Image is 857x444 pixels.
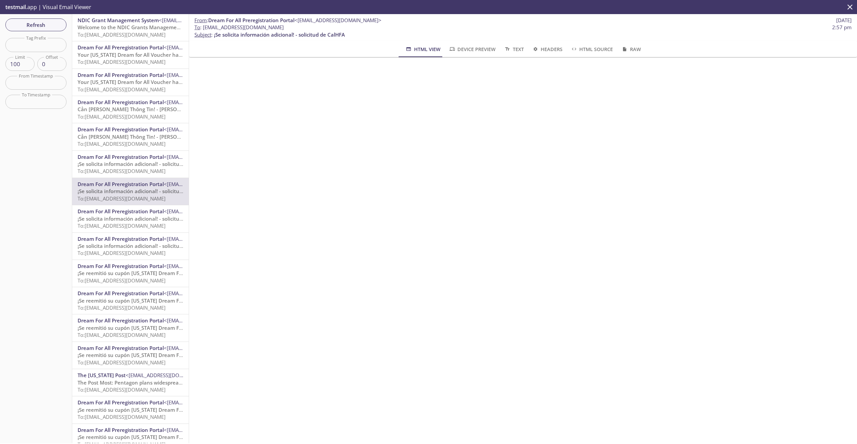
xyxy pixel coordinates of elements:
span: <[EMAIL_ADDRESS][DOMAIN_NAME]> [164,99,251,105]
span: To: [EMAIL_ADDRESS][DOMAIN_NAME] [78,195,166,202]
span: testmail [5,3,26,11]
span: To: [EMAIL_ADDRESS][DOMAIN_NAME] [78,31,166,38]
div: Dream For All Preregistration Portal<[EMAIL_ADDRESS][DOMAIN_NAME]>Your [US_STATE] Dream for All V... [72,41,189,68]
span: Dream For All Preregistration Portal [78,208,164,215]
span: The Post Most: Pentagon plans widespread random polygraphs, NDAs to stanch leaks [78,379,284,386]
span: From [194,17,207,24]
span: To: [EMAIL_ADDRESS][DOMAIN_NAME] [78,86,166,93]
span: HTML Source [571,45,613,53]
div: Dream For All Preregistration Portal<[EMAIL_ADDRESS][DOMAIN_NAME]>¡Se reemitió su cupón [US_STATE... [72,342,189,369]
div: Dream For All Preregistration Portal<[EMAIL_ADDRESS][DOMAIN_NAME]>Your [US_STATE] Dream for All V... [72,69,189,96]
span: <[EMAIL_ADDRESS][DOMAIN_NAME]> [164,153,251,160]
span: Your [US_STATE] Dream for All Voucher has been Issued! [78,79,213,85]
div: Dream For All Preregistration Portal<[EMAIL_ADDRESS][DOMAIN_NAME]>¡Se solicita información adicio... [72,151,189,178]
span: <[EMAIL_ADDRESS][DOMAIN_NAME]> [295,17,381,24]
div: Dream For All Preregistration Portal<[EMAIL_ADDRESS][DOMAIN_NAME]>¡Se solicita información adicio... [72,178,189,205]
span: NDIC Grant Management System [78,17,159,24]
span: Dream For All Preregistration Portal [78,126,164,133]
div: Dream For All Preregistration Portal<[EMAIL_ADDRESS][DOMAIN_NAME]>¡Se solicita información adicio... [72,205,189,232]
span: To: [EMAIL_ADDRESS][DOMAIN_NAME] [78,58,166,65]
span: The [US_STATE] Post [78,372,126,379]
button: Refresh [5,18,66,31]
span: <[EMAIL_ADDRESS][DOMAIN_NAME]> [164,208,251,215]
span: To: [EMAIL_ADDRESS][DOMAIN_NAME] [78,331,166,338]
span: : [EMAIL_ADDRESS][DOMAIN_NAME] [194,24,284,31]
span: To: [EMAIL_ADDRESS][DOMAIN_NAME] [78,140,166,147]
span: <[EMAIL_ADDRESS][DOMAIN_NAME]> [164,44,251,51]
span: ¡Se solicita información adicional! - solicitud de CalHFA [78,242,209,249]
span: ¡Se reemitió su cupón [US_STATE] Dream For All! [78,270,193,276]
span: <[EMAIL_ADDRESS][DOMAIN_NAME]> [164,290,251,297]
span: Dream For All Preregistration Portal [78,290,164,297]
span: ¡Se reemitió su cupón [US_STATE] Dream For All! [78,324,193,331]
span: ¡Se solicita información adicional! - solicitud de CalHFA [78,161,209,167]
span: Dream For All Preregistration Portal [78,99,164,105]
div: Dream For All Preregistration Portal<[EMAIL_ADDRESS][DOMAIN_NAME]>¡Se reemitió su cupón [US_STATE... [72,396,189,423]
span: To: [EMAIL_ADDRESS][DOMAIN_NAME] [78,413,166,420]
div: The [US_STATE] Post<[EMAIL_ADDRESS][DOMAIN_NAME]>The Post Most: Pentagon plans widespread random ... [72,369,189,396]
span: Dream For All Preregistration Portal [78,317,164,324]
span: To: [EMAIL_ADDRESS][DOMAIN_NAME] [78,304,166,311]
span: <[EMAIL_ADDRESS][DOMAIN_NAME]> [164,235,251,242]
span: Dream For All Preregistration Portal [78,263,164,269]
span: Dream For All Preregistration Portal [78,235,164,242]
span: Dream For All Preregistration Portal [78,153,164,160]
div: Dream For All Preregistration Portal<[EMAIL_ADDRESS][DOMAIN_NAME]>Cần [PERSON_NAME] Thông Tin! - ... [72,96,189,123]
span: ¡Se solicita información adicional! - solicitud de CalHFA [78,215,209,222]
div: Dream For All Preregistration Portal<[EMAIL_ADDRESS][DOMAIN_NAME]>¡Se reemitió su cupón [US_STATE... [72,314,189,341]
div: Dream For All Preregistration Portal<[EMAIL_ADDRESS][DOMAIN_NAME]>¡Se reemitió su cupón [US_STATE... [72,287,189,314]
span: To [194,24,200,31]
span: Welcome to the NDIC Grants Management System [78,24,201,31]
span: ¡Se reemitió su cupón [US_STATE] Dream For All! [78,434,193,440]
div: Dream For All Preregistration Portal<[EMAIL_ADDRESS][DOMAIN_NAME]>¡Se reemitió su cupón [US_STATE... [72,260,189,287]
span: To: [EMAIL_ADDRESS][DOMAIN_NAME] [78,168,166,174]
span: ¡Se solicita información adicional! - solicitud de CalHFA [78,188,209,194]
span: ¡Se reemitió su cupón [US_STATE] Dream For All! [78,352,193,358]
span: <[EMAIL_ADDRESS][DOMAIN_NAME]> [164,427,251,433]
span: Dream For All Preregistration Portal [78,345,164,351]
span: Refresh [11,20,61,29]
span: Cần [PERSON_NAME] Thông Tin! - [PERSON_NAME] Ký CalHFA [78,106,226,113]
span: <[EMAIL_ADDRESS][DOMAIN_NAME]> [164,345,251,351]
span: <[EMAIL_ADDRESS][DOMAIN_NAME]> [164,317,251,324]
span: <[EMAIL_ADDRESS][DOMAIN_NAME]> [164,72,251,78]
span: ¡Se reemitió su cupón [US_STATE] Dream For All! [78,297,193,304]
span: HTML View [405,45,440,53]
span: To: [EMAIL_ADDRESS][DOMAIN_NAME] [78,250,166,256]
span: To: [EMAIL_ADDRESS][DOMAIN_NAME] [78,386,166,393]
span: Dream For All Preregistration Portal [78,427,164,433]
span: <[EMAIL_ADDRESS][DOMAIN_NAME]> [164,263,251,269]
span: To: [EMAIL_ADDRESS][DOMAIN_NAME] [78,277,166,284]
span: Dream For All Preregistration Portal [78,72,164,78]
span: Device Preview [449,45,496,53]
span: To: [EMAIL_ADDRESS][DOMAIN_NAME] [78,359,166,366]
span: <[EMAIL_ADDRESS][DOMAIN_NAME]> [164,399,251,406]
span: Dream For All Preregistration Portal [78,44,164,51]
span: <[EMAIL_ADDRESS][DOMAIN_NAME]> [159,17,246,24]
span: ¡Se solicita información adicional! - solicitud de CalHFA [214,31,345,38]
span: 2:57 pm [832,24,852,31]
span: Text [504,45,524,53]
span: <[EMAIL_ADDRESS][DOMAIN_NAME]> [164,181,251,187]
div: Dream For All Preregistration Portal<[EMAIL_ADDRESS][DOMAIN_NAME]>¡Se solicita información adicio... [72,233,189,260]
span: [DATE] [836,17,852,24]
span: Dream For All Preregistration Portal [78,399,164,406]
span: Cần [PERSON_NAME] Thông Tin! - [PERSON_NAME] Ký CalHFA [78,133,226,140]
span: To: [EMAIL_ADDRESS][DOMAIN_NAME] [78,113,166,120]
p: : [194,24,852,38]
span: <[EMAIL_ADDRESS][DOMAIN_NAME]> [126,372,213,379]
span: Dream For All Preregistration Portal [78,181,164,187]
span: : [194,17,381,24]
span: <[EMAIL_ADDRESS][DOMAIN_NAME]> [164,126,251,133]
span: Your [US_STATE] Dream for All Voucher has been Issued! [78,51,213,58]
span: Dream For All Preregistration Portal [208,17,295,24]
span: Headers [532,45,562,53]
span: ¡Se reemitió su cupón [US_STATE] Dream For All! [78,406,193,413]
span: To: [EMAIL_ADDRESS][DOMAIN_NAME] [78,222,166,229]
span: Raw [621,45,641,53]
div: Dream For All Preregistration Portal<[EMAIL_ADDRESS][DOMAIN_NAME]>Cần [PERSON_NAME] Thông Tin! - ... [72,123,189,150]
div: NDIC Grant Management System<[EMAIL_ADDRESS][DOMAIN_NAME]>Welcome to the NDIC Grants Management S... [72,14,189,41]
span: Subject [194,31,211,38]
